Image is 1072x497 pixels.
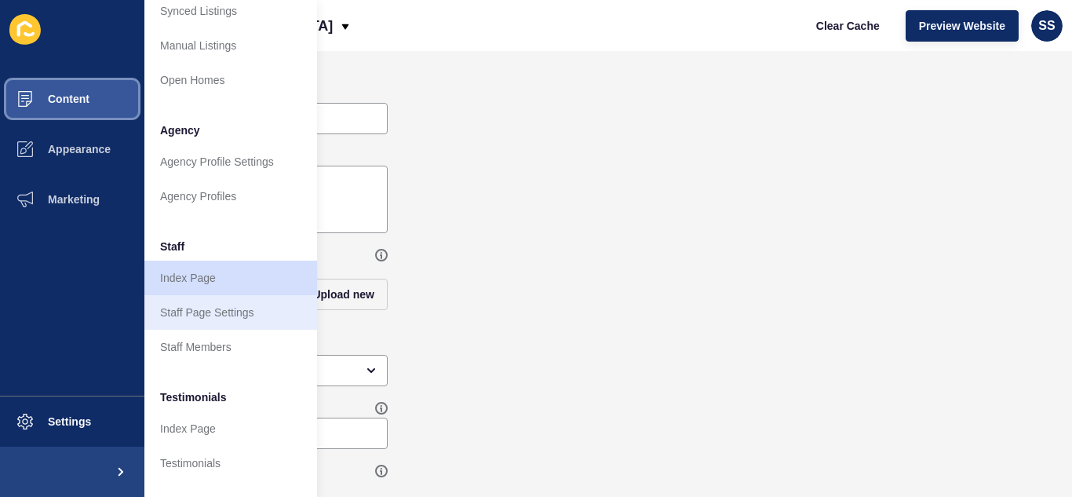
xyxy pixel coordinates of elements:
[144,446,317,481] a: Testimonials
[160,389,227,405] span: Testimonials
[1038,18,1055,34] span: SS
[144,295,317,330] a: Staff Page Settings
[312,287,374,302] span: Upload new
[144,411,317,446] a: Index Page
[160,122,200,138] span: Agency
[160,239,184,254] span: Staff
[144,144,317,179] a: Agency Profile Settings
[144,28,317,63] a: Manual Listings
[144,179,317,214] a: Agency Profiles
[299,279,388,310] button: Upload new
[144,63,317,97] a: Open Homes
[906,10,1019,42] button: Preview Website
[144,261,317,295] a: Index Page
[803,10,893,42] button: Clear Cache
[144,330,317,364] a: Staff Members
[816,18,880,34] span: Clear Cache
[919,18,1005,34] span: Preview Website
